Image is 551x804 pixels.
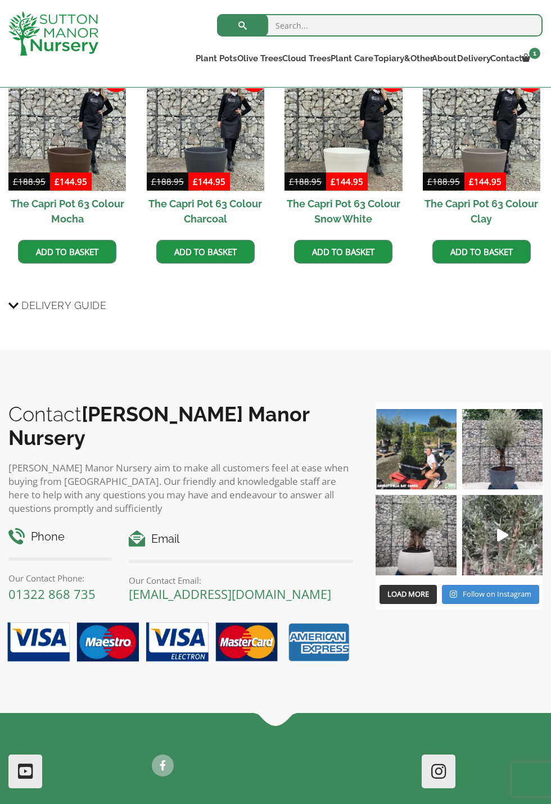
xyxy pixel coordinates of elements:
bdi: 188.95 [289,176,322,187]
img: logo [8,11,98,56]
p: Our Contact Email: [129,574,353,587]
a: [EMAIL_ADDRESS][DOMAIN_NAME] [129,585,331,602]
a: About [430,51,455,66]
a: Plant Pots [193,51,234,66]
bdi: 188.95 [427,176,460,187]
img: The Capri Pot 63 Colour Clay [423,73,540,190]
bdi: 144.95 [331,176,363,187]
img: New arrivals Monday morning of beautiful olive trees 🤩🤩 The weather is beautiful this summer, gre... [462,495,543,575]
img: Check out this beauty we potted at our nursery today ❤️‍🔥 A huge, ancient gnarled Olive tree plan... [376,495,456,575]
a: 1 [521,51,543,66]
a: Add to basket: “The Capri Pot 63 Colour Clay” [432,240,531,264]
svg: Instagram [450,590,457,598]
bdi: 144.95 [193,176,225,187]
a: Sale! The Capri Pot 63 Colour Charcoal [147,73,264,231]
span: £ [55,176,60,187]
img: The Capri Pot 63 Colour Charcoal [147,73,264,190]
img: The Capri Pot 63 Colour Mocha [8,73,126,190]
bdi: 144.95 [469,176,502,187]
span: £ [193,176,198,187]
a: 01322 868 735 [8,585,96,602]
h2: The Capri Pot 63 Colour Snow White [284,191,402,231]
a: Sale! The Capri Pot 63 Colour Mocha [8,73,126,231]
span: £ [289,176,294,187]
span: £ [427,176,432,187]
a: Sale! The Capri Pot 63 Colour Clay [423,73,540,231]
span: Delivery Guide [21,295,106,316]
a: Add to basket: “The Capri Pot 63 Colour Charcoal” [156,240,255,264]
img: A beautiful multi-stem Spanish Olive tree potted in our luxurious fibre clay pots 😍😍 [462,409,543,489]
span: £ [469,176,474,187]
a: Cloud Trees [279,51,328,66]
a: Add to basket: “The Capri Pot 63 Colour Snow White” [294,240,392,264]
b: [PERSON_NAME] Manor Nursery [8,402,309,449]
h4: Phone [8,528,112,546]
h2: Contact [8,402,353,449]
a: Add to basket: “The Capri Pot 63 Colour Mocha” [18,240,116,264]
svg: Play [497,529,508,542]
span: 1 [529,48,540,59]
h2: The Capri Pot 63 Colour Mocha [8,191,126,231]
h2: The Capri Pot 63 Colour Charcoal [147,191,264,231]
a: Delivery [455,51,489,66]
bdi: 144.95 [55,176,87,187]
img: The Capri Pot 63 Colour Snow White [284,73,402,190]
a: Plant Care [328,51,371,66]
h4: Email [129,530,353,548]
span: Follow on Instagram [463,589,531,599]
bdi: 188.95 [13,176,46,187]
a: Topiary&Other [371,51,430,66]
a: Instagram Follow on Instagram [442,585,539,604]
button: Load More [380,585,437,604]
p: Our Contact Phone: [8,571,112,585]
a: Play [462,495,543,575]
input: Search... [217,14,543,37]
a: Sale! The Capri Pot 63 Colour Snow White [284,73,402,231]
span: £ [151,176,156,187]
span: £ [13,176,18,187]
p: [PERSON_NAME] Manor Nursery aim to make all customers feel at ease when buying from [GEOGRAPHIC_D... [8,461,353,515]
bdi: 188.95 [151,176,184,187]
a: Contact [489,51,521,66]
span: £ [331,176,336,187]
a: Olive Trees [234,51,279,66]
h2: The Capri Pot 63 Colour Clay [423,191,540,231]
img: Our elegant & picturesque Angustifolia Cones are an exquisite addition to your Bay Tree collectio... [376,409,456,489]
span: Load More [387,589,429,599]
